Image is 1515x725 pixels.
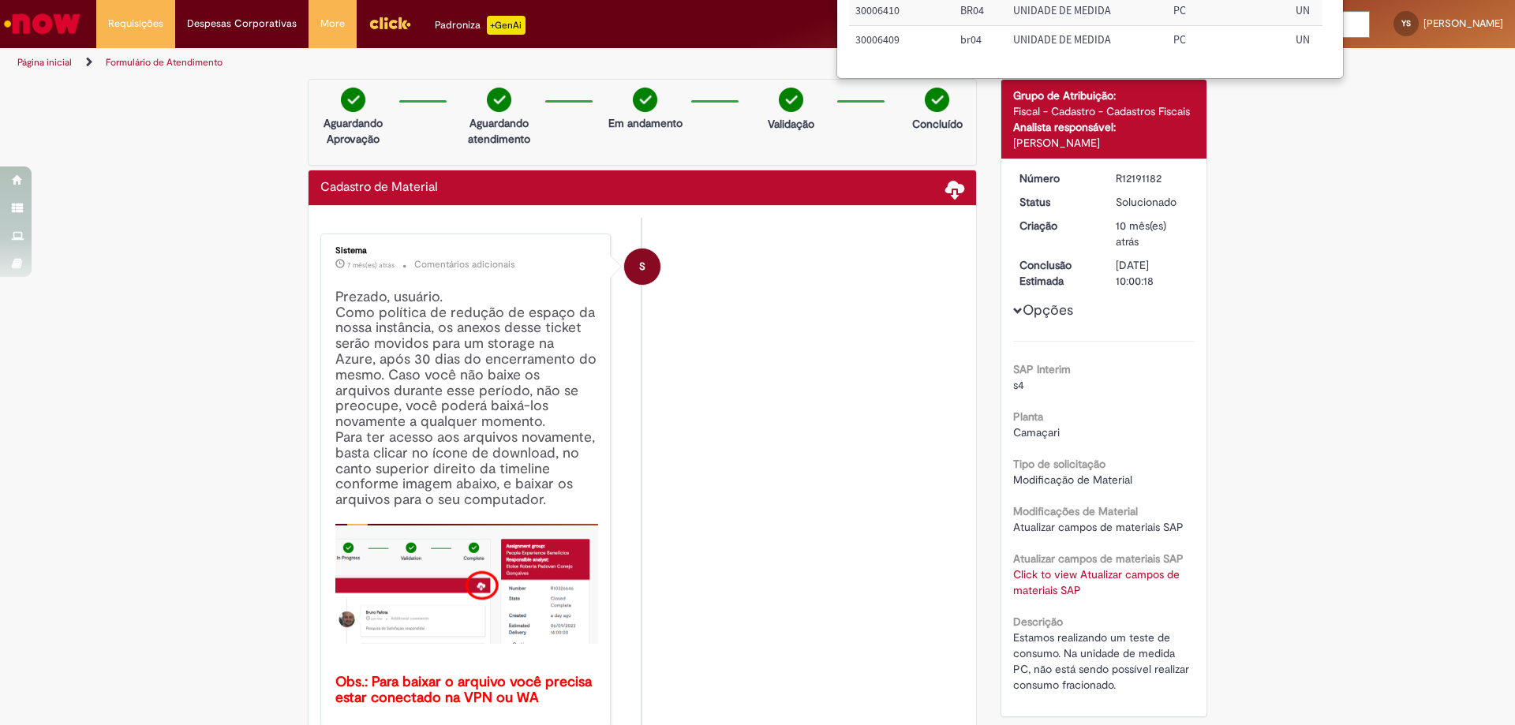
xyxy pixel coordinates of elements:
[1423,17,1503,30] span: [PERSON_NAME]
[624,249,660,285] div: System
[1013,551,1184,566] b: Atualizar campos de materiais SAP
[435,16,526,35] div: Padroniza
[1013,504,1138,518] b: Modificações de Material
[1013,630,1192,692] span: Estamos realizando um teste de consumo. Na unidade de medida PC, não está sendo possível realizar...
[633,88,657,112] img: check-circle-green.png
[849,26,954,54] td: Código do material: 30006409
[1013,425,1060,439] span: Camaçari
[1013,567,1180,597] a: Click to view Atualizar campos de materiais SAP
[487,88,511,112] img: check-circle-green.png
[1116,218,1189,249] div: 29/10/2024 10:32:42
[487,16,526,35] p: +GenAi
[1167,26,1289,54] td: Valor antigo do campo: PC
[1116,219,1166,249] span: 10 mês(es) atrás
[1013,135,1195,151] div: [PERSON_NAME]
[341,88,365,112] img: check-circle-green.png
[608,115,683,131] p: Em andamento
[320,181,438,195] h2: Cadastro de Material Histórico de tíquete
[17,56,72,69] a: Página inicial
[1013,457,1105,471] b: Tipo de solicitação
[1401,18,1411,28] span: YS
[1008,218,1105,234] dt: Criação
[335,524,598,644] img: x_mdbda_azure_blob.picture2.png
[925,88,949,112] img: check-circle-green.png
[1013,520,1184,534] span: Atualizar campos de materiais SAP
[335,290,598,706] h4: Prezado, usuário. Como política de redução de espaço da nossa instância, os anexos desse ticket s...
[108,16,163,32] span: Requisições
[461,115,537,147] p: Aguardando atendimento
[639,248,645,286] span: S
[1013,119,1195,135] div: Analista responsável:
[106,56,223,69] a: Formulário de Atendimento
[1289,26,1405,54] td: Valor novo do campo: UN
[1013,615,1063,629] b: Descrição
[315,115,391,147] p: Aguardando Aprovação
[335,673,596,707] b: Obs.: Para baixar o arquivo você precisa estar conectado na VPN ou WA
[1116,170,1189,186] div: R12191182
[347,260,395,270] span: 7 mês(es) atrás
[2,8,83,39] img: ServiceNow
[1013,378,1024,392] span: s4
[1116,194,1189,210] div: Solucionado
[12,48,998,77] ul: Trilhas de página
[368,11,411,35] img: click_logo_yellow_360x200.png
[335,246,598,256] div: Sistema
[1008,170,1105,186] dt: Número
[187,16,297,32] span: Despesas Corporativas
[779,88,803,112] img: check-circle-green.png
[1013,409,1043,424] b: Planta
[768,116,814,132] p: Validação
[912,116,963,132] p: Concluído
[1008,257,1105,289] dt: Conclusão Estimada
[1013,103,1195,119] div: Fiscal - Cadastro - Cadastros Fiscais
[1013,473,1132,487] span: Modificação de Material
[954,26,1007,54] td: Unidade: br04
[1013,362,1071,376] b: SAP Interim
[1013,88,1195,103] div: Grupo de Atribuição:
[1007,26,1167,54] td: Nome do campo à ser alterado: UNIDADE DE MEDIDA
[414,258,515,271] small: Comentários adicionais
[347,260,395,270] time: 02/02/2025 03:30:20
[1008,194,1105,210] dt: Status
[320,16,345,32] span: More
[1116,257,1189,289] div: [DATE] 10:00:18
